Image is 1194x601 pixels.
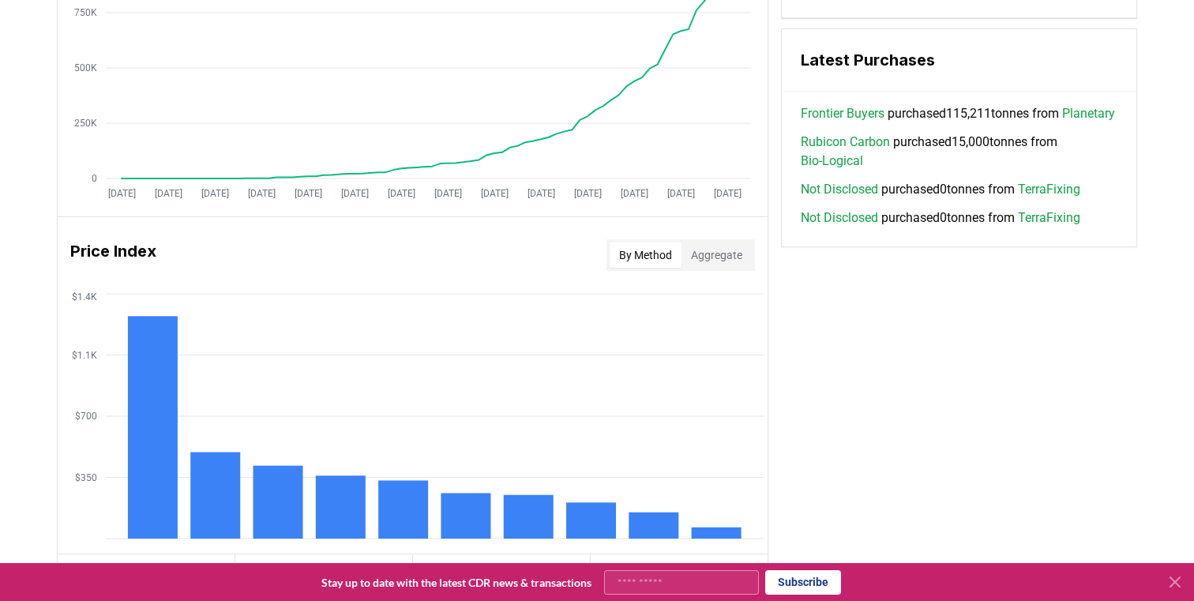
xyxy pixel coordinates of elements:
tspan: [DATE] [341,188,369,199]
tspan: [DATE] [574,188,602,199]
tspan: $1.4K [72,291,97,302]
tspan: [DATE] [108,188,136,199]
tspan: $700 [75,411,97,422]
tspan: $350 [75,472,97,483]
a: Rubicon Carbon [801,133,890,152]
tspan: 750K [74,7,97,18]
a: TerraFixing [1018,180,1080,199]
tspan: [DATE] [528,188,555,199]
h3: Latest Purchases [801,48,1117,72]
button: By Method [610,242,681,268]
a: Frontier Buyers [801,104,884,123]
tspan: [DATE] [434,188,462,199]
tspan: [DATE] [248,188,276,199]
a: Not Disclosed [801,208,878,227]
span: purchased 0 tonnes from [801,208,1080,227]
tspan: 500K [74,62,97,73]
span: purchased 0 tonnes from [801,180,1080,199]
button: Aggregate [681,242,752,268]
tspan: $1.1K [72,350,97,361]
h3: Price Index [70,239,156,271]
a: TerraFixing [1018,208,1080,227]
a: Planetary [1062,104,1115,123]
span: purchased 115,211 tonnes from [801,104,1115,123]
tspan: 0 [92,173,97,184]
tspan: [DATE] [481,188,509,199]
tspan: [DATE] [667,188,695,199]
a: Bio-Logical [801,152,863,171]
tspan: [DATE] [621,188,648,199]
tspan: [DATE] [295,188,322,199]
tspan: [DATE] [714,188,742,199]
tspan: [DATE] [201,188,229,199]
tspan: [DATE] [155,188,182,199]
span: purchased 15,000 tonnes from [801,133,1117,171]
tspan: 250K [74,118,97,129]
tspan: [DATE] [388,188,415,199]
a: Not Disclosed [801,180,878,199]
